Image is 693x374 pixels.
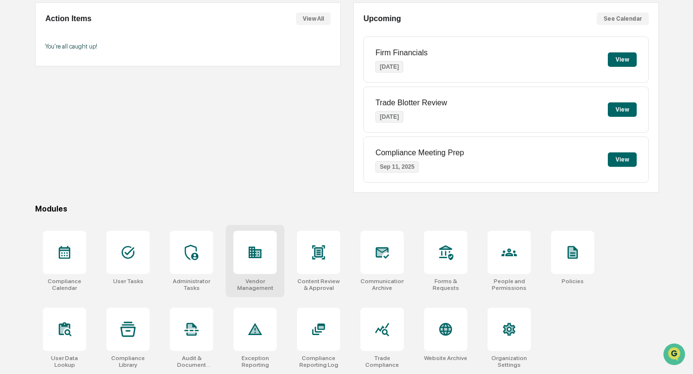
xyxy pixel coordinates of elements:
[43,278,86,291] div: Compliance Calendar
[375,149,464,157] p: Compliance Meeting Prep
[488,355,531,368] div: Organization Settings
[45,43,331,50] p: You're all caught up!
[233,278,277,291] div: Vendor Management
[608,52,637,67] button: View
[106,355,150,368] div: Compliance Library
[10,20,175,36] p: How can we help?
[488,278,531,291] div: People and Permissions
[597,12,649,25] button: See Calendar
[562,278,584,285] div: Policies
[296,12,331,25] button: View All
[662,342,688,368] iframe: Open customer support
[375,99,447,107] p: Trade Blotter Review
[360,355,404,368] div: Trade Compliance
[79,121,119,131] span: Attestations
[10,74,27,91] img: 1746055101610-c473b297-6a78-478c-a979-82029cc54cd1
[363,14,401,23] h2: Upcoming
[45,14,91,23] h2: Action Items
[43,355,86,368] div: User Data Lookup
[19,139,61,149] span: Data Lookup
[10,140,17,148] div: 🔎
[96,163,116,170] span: Pylon
[375,61,403,73] p: [DATE]
[170,278,213,291] div: Administrator Tasks
[170,355,213,368] div: Audit & Document Logs
[608,102,637,117] button: View
[164,76,175,88] button: Start new chat
[33,74,158,83] div: Start new chat
[68,162,116,170] a: Powered byPylon
[113,278,143,285] div: User Tasks
[297,355,340,368] div: Compliance Reporting Log
[19,121,62,131] span: Preclearance
[33,83,122,91] div: We're available if you need us!
[66,117,123,135] a: 🗄️Attestations
[297,278,340,291] div: Content Review & Approval
[375,161,419,173] p: Sep 11, 2025
[10,122,17,130] div: 🖐️
[424,278,467,291] div: Forms & Requests
[375,49,427,57] p: Firm Financials
[6,136,64,153] a: 🔎Data Lookup
[360,278,404,291] div: Communications Archive
[233,355,277,368] div: Exception Reporting
[424,355,467,362] div: Website Archive
[35,204,659,213] div: Modules
[375,111,403,123] p: [DATE]
[6,117,66,135] a: 🖐️Preclearance
[70,122,77,130] div: 🗄️
[608,152,637,167] button: View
